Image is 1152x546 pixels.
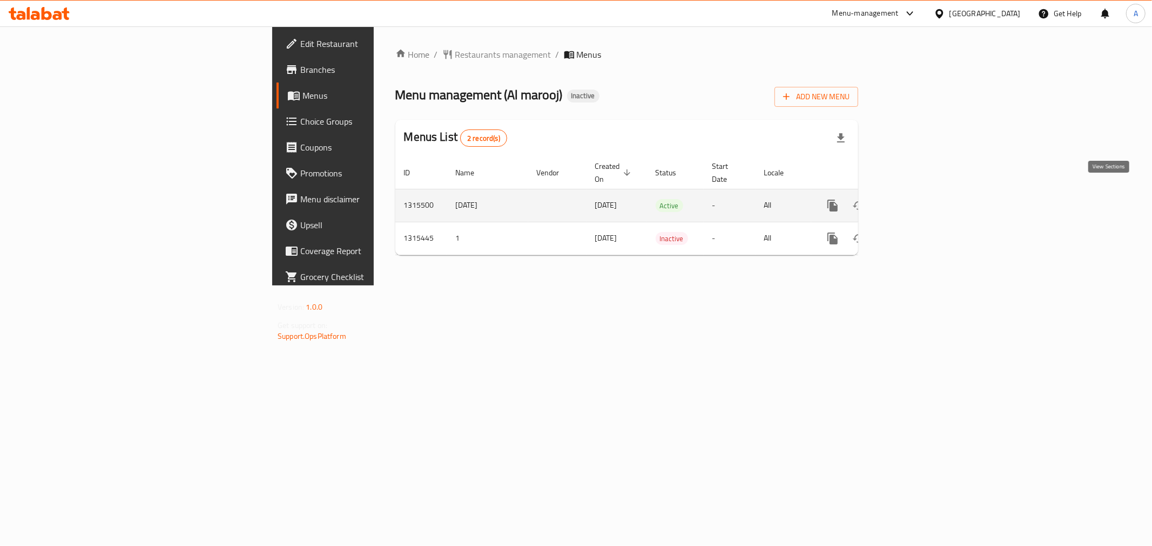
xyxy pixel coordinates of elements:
[656,200,683,212] span: Active
[404,129,507,147] h2: Menus List
[595,198,617,212] span: [DATE]
[712,160,743,186] span: Start Date
[278,329,346,343] a: Support.OpsPlatform
[306,300,322,314] span: 1.0.0
[278,318,327,332] span: Get support on:
[846,193,872,219] button: Change Status
[442,48,551,61] a: Restaurants management
[656,233,688,245] span: Inactive
[447,189,528,222] td: [DATE]
[447,222,528,255] td: 1
[820,226,846,251] button: more
[277,212,464,238] a: Upsell
[300,219,456,231] span: Upsell
[277,31,464,57] a: Edit Restaurant
[300,37,456,50] span: Edit Restaurant
[395,156,932,255] table: enhanced table
[537,166,574,179] span: Vendor
[278,300,304,314] span: Version:
[567,91,599,100] span: Inactive
[461,133,507,144] span: 2 record(s)
[828,125,854,151] div: Export file
[277,108,464,134] a: Choice Groups
[395,48,858,61] nav: breadcrumb
[300,193,456,206] span: Menu disclaimer
[556,48,560,61] li: /
[783,90,850,104] span: Add New Menu
[567,90,599,103] div: Inactive
[656,232,688,245] div: Inactive
[455,48,551,61] span: Restaurants management
[277,186,464,212] a: Menu disclaimer
[395,83,563,107] span: Menu management ( Al marooj )
[302,89,456,102] span: Menus
[1134,8,1138,19] span: A
[300,270,456,283] span: Grocery Checklist
[846,226,872,251] button: Change Status
[774,87,858,107] button: Add New Menu
[460,129,507,147] div: Total records count
[811,156,932,189] th: Actions
[277,134,464,160] a: Coupons
[300,141,456,154] span: Coupons
[300,244,456,257] span: Coverage Report
[277,57,464,83] a: Branches
[949,8,1021,19] div: [GEOGRAPHIC_DATA]
[704,189,756,222] td: -
[300,63,456,76] span: Branches
[756,222,811,255] td: All
[832,7,899,20] div: Menu-management
[656,199,683,212] div: Active
[764,166,798,179] span: Locale
[300,167,456,180] span: Promotions
[656,166,691,179] span: Status
[756,189,811,222] td: All
[277,238,464,264] a: Coverage Report
[404,166,425,179] span: ID
[595,231,617,245] span: [DATE]
[577,48,602,61] span: Menus
[595,160,634,186] span: Created On
[277,83,464,108] a: Menus
[820,193,846,219] button: more
[704,222,756,255] td: -
[277,160,464,186] a: Promotions
[277,264,464,290] a: Grocery Checklist
[456,166,489,179] span: Name
[300,115,456,128] span: Choice Groups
